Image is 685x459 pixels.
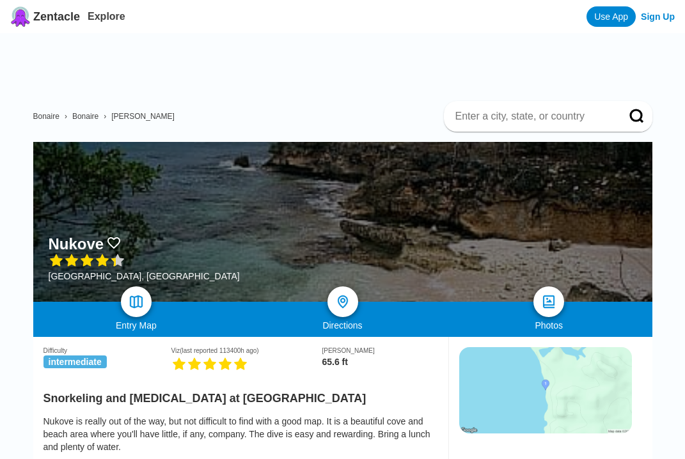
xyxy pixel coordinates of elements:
div: Difficulty [43,347,171,354]
div: [PERSON_NAME] [322,347,437,354]
span: › [104,112,106,121]
input: Enter a city, state, or country [454,110,611,123]
a: [PERSON_NAME] [111,112,175,121]
img: map [129,294,144,309]
h1: Nukove [49,235,104,253]
img: directions [335,294,350,309]
img: Zentacle logo [10,6,31,27]
a: Use App [587,6,636,27]
div: Entry Map [33,320,240,331]
div: Photos [446,320,652,331]
a: Bonaire [72,112,98,121]
div: Viz (last reported 113400h ago) [171,347,322,354]
h2: Snorkeling and [MEDICAL_DATA] at [GEOGRAPHIC_DATA] [43,384,438,405]
a: Sign Up [641,12,675,22]
a: map [121,286,152,317]
a: Bonaire [33,112,59,121]
span: Zentacle [33,10,80,24]
div: 65.6 ft [322,357,437,367]
span: intermediate [43,355,107,368]
img: photos [541,294,556,309]
div: Directions [239,320,446,331]
iframe: Advertisement [43,33,652,91]
a: Explore [88,11,125,22]
a: photos [533,286,564,317]
div: [GEOGRAPHIC_DATA], [GEOGRAPHIC_DATA] [49,271,240,281]
span: › [65,112,67,121]
img: staticmap [459,347,632,433]
a: Zentacle logoZentacle [10,6,80,27]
